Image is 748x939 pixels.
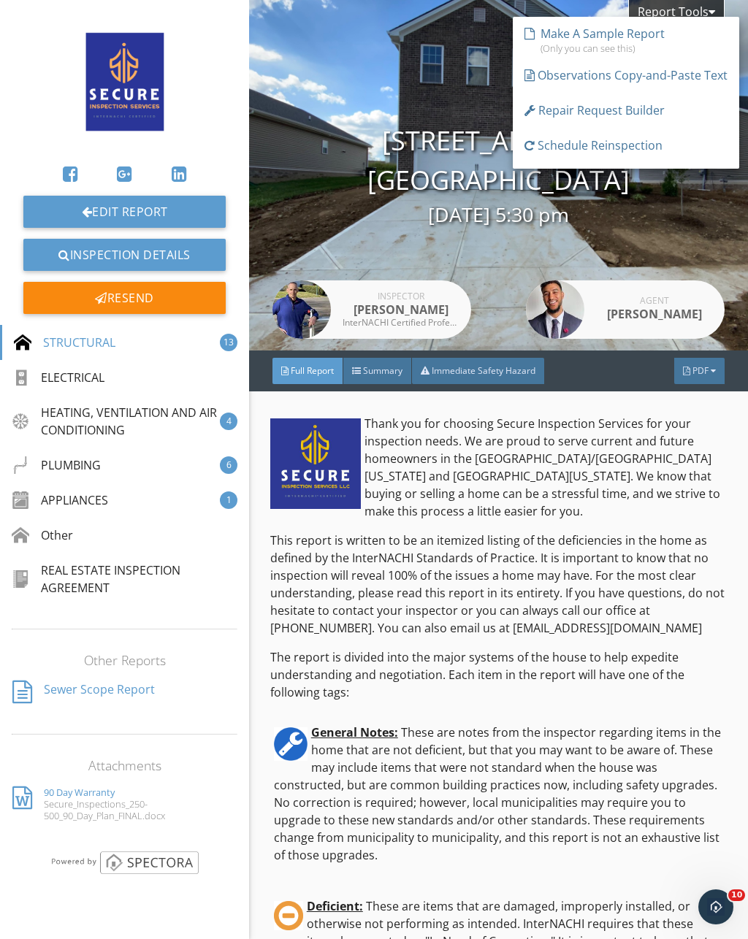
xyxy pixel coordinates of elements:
[363,364,402,377] span: Summary
[526,280,584,339] img: khaled-ahmed.jpg
[44,798,237,821] div: Secure_Inspections_250-500_90_Day_Plan_FINAL.docx
[14,334,115,351] div: STRUCTURAL
[23,282,226,314] div: Resend
[596,296,713,305] div: Agent
[272,280,471,339] a: Inspector [PERSON_NAME] InterNACHI Certified Professional Inspector
[249,200,748,230] div: [DATE] 5:30 pm
[728,889,745,901] span: 10
[12,526,73,544] div: Other
[274,724,721,863] span: These are notes from the inspector regarding items in the home that are not deficient, but that y...
[524,101,665,119] div: Repair Request Builder
[274,727,308,761] img: 1757022475322.jpg
[49,851,201,874] img: powered_by_spectora_2.png
[220,413,237,430] div: 4
[44,786,237,798] div: 90 Day Warranty
[432,364,535,377] span: Immediate Safety Hazard
[220,491,237,509] div: 1
[274,901,303,930] img: 1757022503461.jpg
[524,66,728,84] div: Observations Copy-and-Paste Text
[698,889,733,924] iframe: Intercom live chat
[291,364,334,377] span: Full Report
[270,532,728,637] p: This report is written to be an itemized listing of the deficiencies in the home as defined by th...
[12,369,104,386] div: ELECTRICAL
[44,681,155,705] div: Sewer Scope Report
[220,334,237,351] div: 13
[270,648,728,701] p: The report is divided into the major systems of the house to help expedite understanding and nego...
[12,781,237,827] a: 90 Day Warranty Secure_Inspections_250-500_90_Day_Plan_FINAL.docx
[343,318,459,327] div: InterNACHI Certified Professional Inspector
[23,239,226,271] a: Inspection Details
[692,364,709,377] span: PDF
[12,456,101,474] div: PLUMBING
[270,418,361,509] img: l.jpg
[307,898,363,914] u: Deficient:
[524,137,663,154] div: Schedule Reinspection
[596,305,713,323] div: [PERSON_NAME]
[541,25,665,42] div: Make A Sample Report
[12,675,237,710] a: Sewer Scope Report
[220,456,237,474] div: 6
[23,196,226,228] a: Edit Report
[12,404,220,439] div: HEATING, VENTILATION AND AIR CONDITIONING
[12,562,237,597] div: REAL ESTATE INSPECTION AGREEMENT
[272,280,331,339] img: img_3680.jpeg
[249,121,748,230] div: [STREET_ADDRESS] [GEOGRAPHIC_DATA]
[541,42,665,54] div: (Only you can see this)
[270,415,728,520] p: Thank you for choosing Secure Inspection Services for your inspection needs. We are proud to serv...
[311,724,398,740] u: General Notes:
[12,491,108,509] div: APPLIANCES
[55,12,195,152] img: SIS_Logo_Blue.png
[343,292,459,301] div: Inspector
[343,301,459,318] div: [PERSON_NAME]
